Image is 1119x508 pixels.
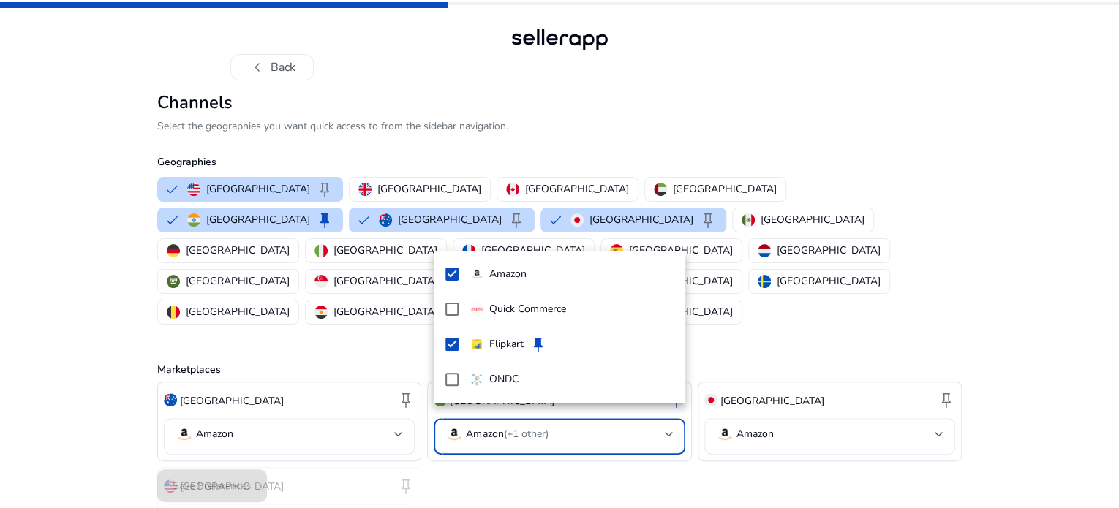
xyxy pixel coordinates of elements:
[470,338,483,351] img: flipkart.svg
[470,303,483,316] img: quick-commerce.gif
[489,266,527,282] p: Amazon
[489,301,566,317] p: Quick Commerce
[470,373,483,386] img: ondc-sm.webp
[470,268,483,281] img: amazon.svg
[489,336,524,352] p: Flipkart
[530,335,547,353] span: keep
[489,371,519,387] p: ONDC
